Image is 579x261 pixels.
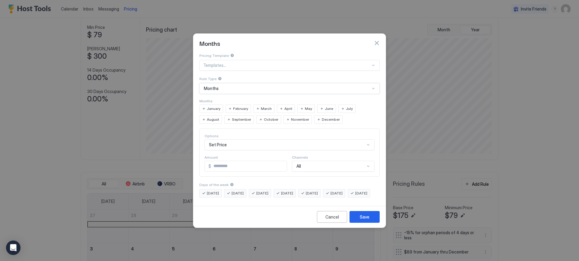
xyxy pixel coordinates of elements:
span: Channels [292,155,308,160]
div: Cancel [325,214,339,220]
div: Save [360,214,369,220]
span: All [296,163,301,169]
span: [DATE] [306,191,318,196]
span: [DATE] [256,191,268,196]
span: [DATE] [281,191,293,196]
span: Rule Type [199,76,217,81]
span: [DATE] [355,191,367,196]
span: Options [204,134,219,138]
div: Open Intercom Messenger [6,241,21,255]
span: Months [199,99,213,103]
span: Pricing Template [199,53,229,58]
button: Save [350,211,380,223]
span: October [264,117,278,122]
span: May [305,106,312,111]
span: April [284,106,292,111]
span: December [322,117,340,122]
span: July [346,106,353,111]
span: [DATE] [207,191,219,196]
span: September [232,117,251,122]
span: January [207,106,220,111]
span: [DATE] [331,191,343,196]
span: February [233,106,248,111]
span: Months [199,39,220,48]
button: Cancel [317,211,347,223]
span: Set Price [209,142,227,148]
span: [DATE] [232,191,244,196]
span: Days of the week [199,182,229,187]
span: Amount [204,155,218,160]
span: August [207,117,219,122]
span: November [291,117,309,122]
span: $ [208,163,211,169]
input: Input Field [211,161,287,171]
span: June [325,106,333,111]
span: March [261,106,272,111]
span: Months [204,86,219,91]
